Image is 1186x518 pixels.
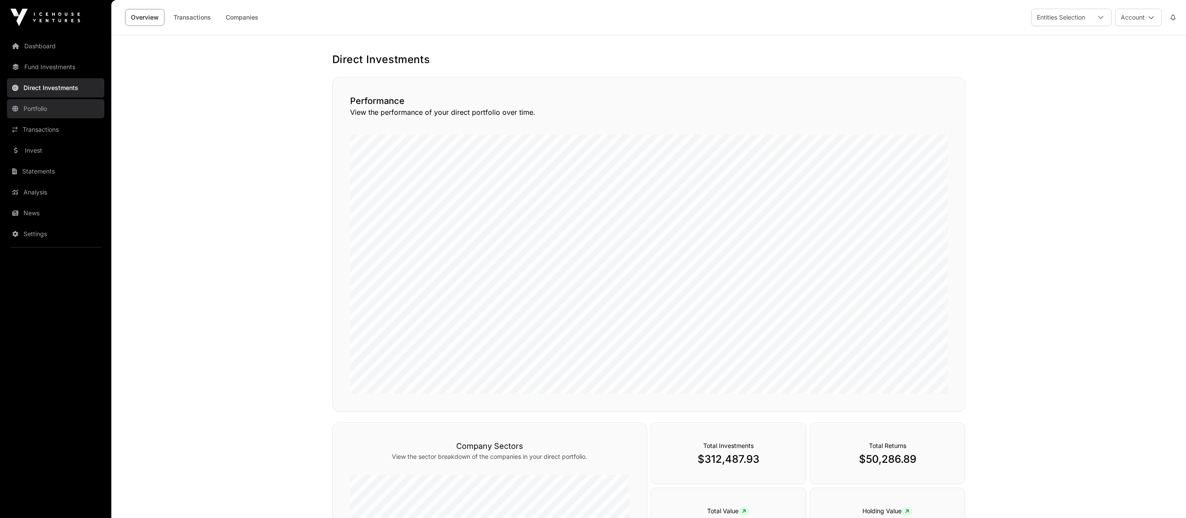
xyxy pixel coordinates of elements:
a: Dashboard [7,37,104,56]
a: Direct Investments [7,78,104,97]
a: Overview [125,9,164,26]
p: View the performance of your direct portfolio over time. [350,107,948,117]
p: $50,286.89 [828,452,948,466]
span: Holding Value [862,507,912,515]
span: Total Value [707,507,749,515]
iframe: Chat Widget [1143,476,1186,518]
a: Invest [7,141,104,160]
div: Entities Selection [1032,9,1090,26]
a: Statements [7,162,104,181]
h3: Company Sectors [350,440,629,452]
p: $312,487.93 [668,452,788,466]
a: Transactions [7,120,104,139]
button: Account [1115,9,1162,26]
a: Portfolio [7,99,104,118]
img: Icehouse Ventures Logo [10,9,80,26]
a: Analysis [7,183,104,202]
a: Fund Investments [7,57,104,77]
span: Total Returns [869,442,906,449]
a: News [7,204,104,223]
a: Settings [7,224,104,244]
h1: Direct Investments [332,53,966,67]
a: Companies [220,9,264,26]
h2: Performance [350,95,948,107]
p: View the sector breakdown of the companies in your direct portfolio. [350,452,629,461]
span: Total Investments [703,442,754,449]
a: Transactions [168,9,217,26]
